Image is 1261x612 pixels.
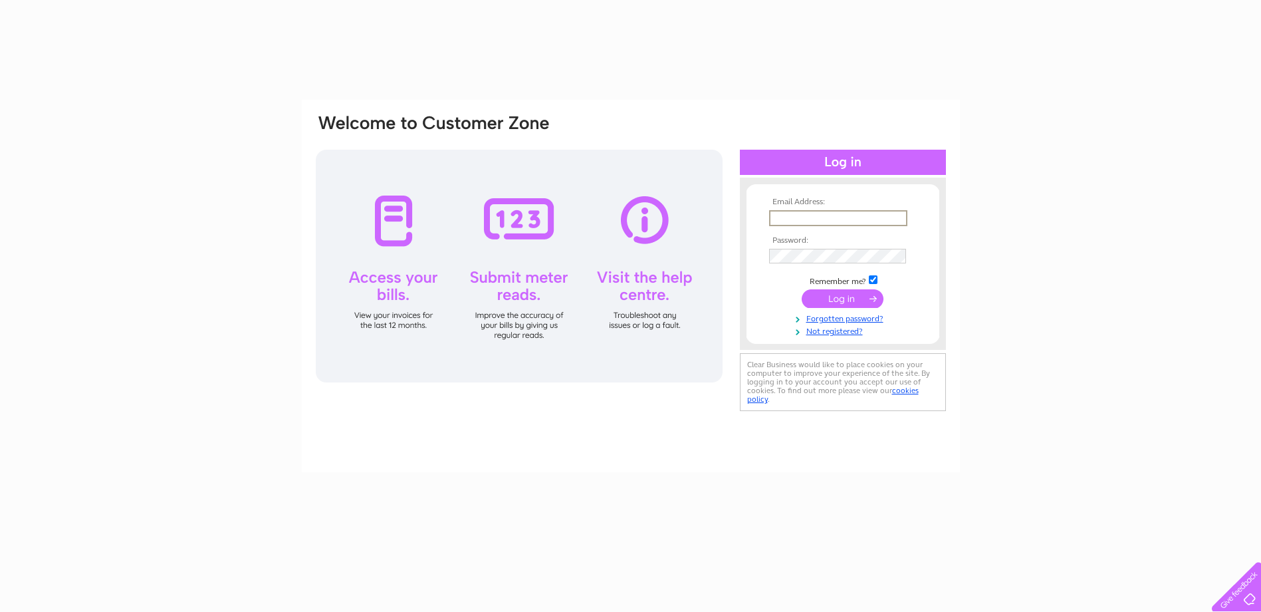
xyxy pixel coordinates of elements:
th: Email Address: [766,198,920,207]
a: Forgotten password? [769,311,920,324]
td: Remember me? [766,273,920,287]
th: Password: [766,236,920,245]
a: Not registered? [769,324,920,337]
div: Clear Business would like to place cookies on your computer to improve your experience of the sit... [740,353,946,411]
a: cookies policy [747,386,919,404]
input: Submit [802,289,883,308]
